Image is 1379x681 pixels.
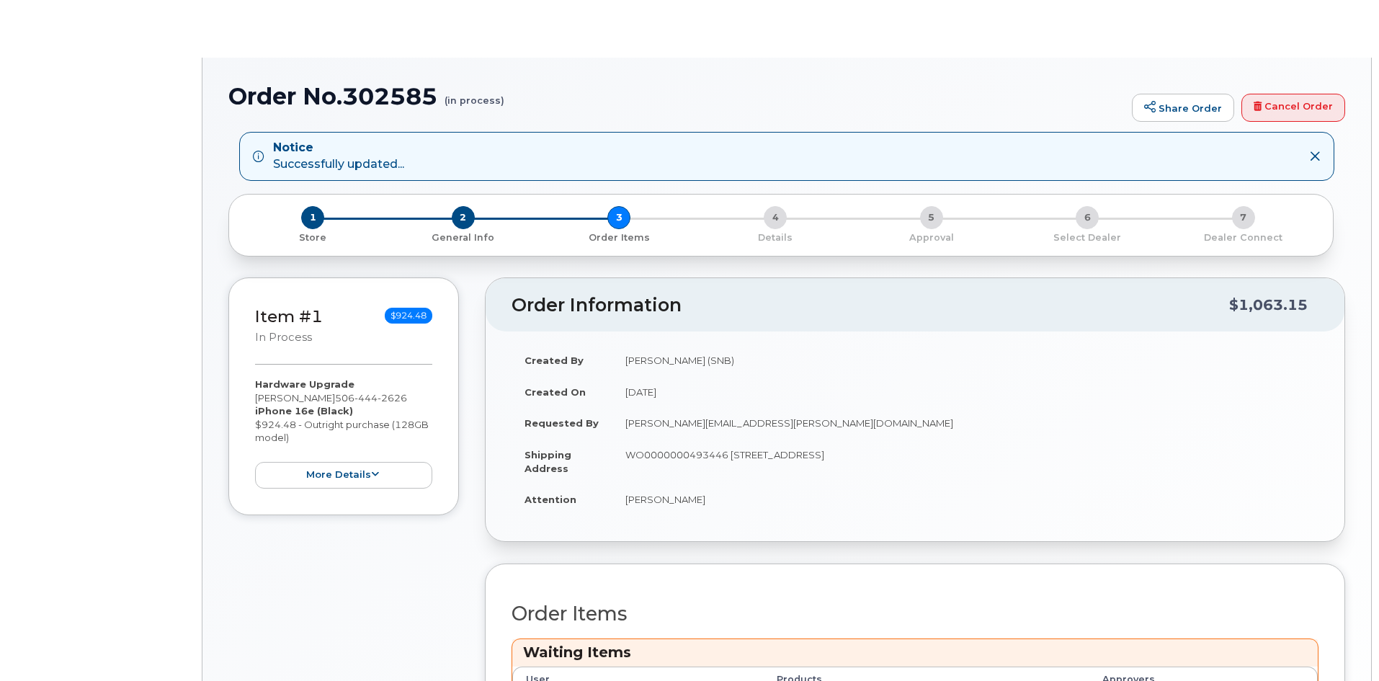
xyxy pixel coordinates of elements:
a: Cancel Order [1241,94,1345,123]
strong: Created On [525,386,586,398]
span: 2 [452,206,475,229]
span: 2626 [378,392,407,404]
small: in process [255,331,312,344]
strong: Hardware Upgrade [255,378,354,390]
td: [PERSON_NAME][EMAIL_ADDRESS][PERSON_NAME][DOMAIN_NAME] [612,407,1318,439]
td: WO0000000493446 [STREET_ADDRESS] [612,439,1318,484]
h3: Waiting Items [523,643,1307,662]
h2: Order Items [512,603,1318,625]
strong: Shipping Address [525,449,571,474]
div: [PERSON_NAME] $924.48 - Outright purchase (128GB model) [255,378,432,489]
span: 1 [301,206,324,229]
h2: Order Information [512,295,1229,316]
td: [PERSON_NAME] [612,484,1318,515]
span: 444 [354,392,378,404]
td: [DATE] [612,376,1318,408]
strong: Requested By [525,417,599,429]
small: (in process) [445,84,504,106]
div: $1,063.15 [1229,291,1308,319]
strong: iPhone 16e (Black) [255,405,353,417]
a: Share Order [1132,94,1234,123]
div: Successfully updated... [273,140,404,173]
strong: Attention [525,494,576,505]
p: General Info [391,231,536,244]
a: 2 General Info [385,229,542,244]
span: $924.48 [385,308,432,324]
p: Store [246,231,380,244]
a: Item #1 [255,306,323,326]
strong: Created By [525,355,584,366]
td: [PERSON_NAME] (SNB) [612,344,1318,376]
h1: Order No.302585 [228,84,1125,109]
button: more details [255,462,432,489]
span: 506 [335,392,407,404]
strong: Notice [273,140,404,156]
a: 1 Store [241,229,385,244]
